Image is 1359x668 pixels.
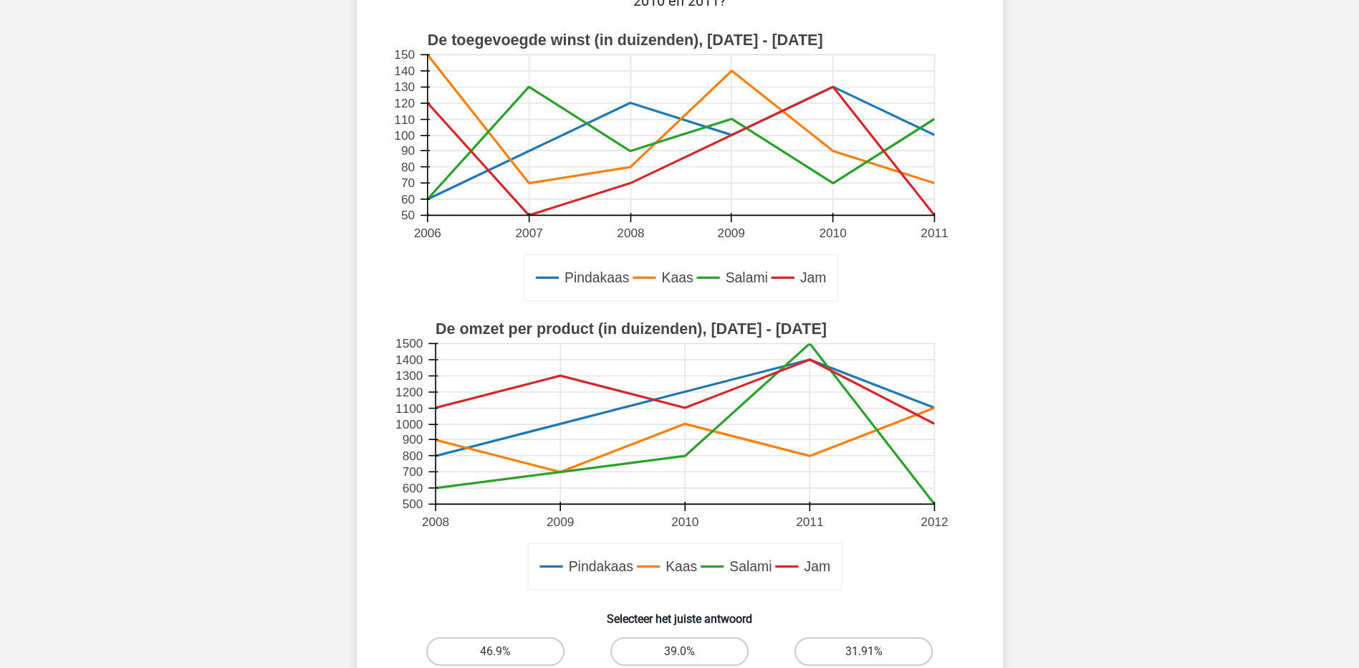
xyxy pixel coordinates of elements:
text: 2011 [796,515,823,529]
text: 900 [402,432,423,447]
text: Kaas [661,270,693,286]
text: Salami [725,270,767,286]
text: 2012 [921,515,948,529]
label: 46.9% [426,637,565,666]
text: 1000 [395,417,423,431]
text: 130 [394,80,415,95]
text: 600 [402,481,423,495]
text: 70 [400,176,414,190]
text: Pindakaas [568,559,633,575]
text: 1100 [395,401,423,416]
text: 140 [394,64,415,78]
text: 100 [394,128,415,143]
text: 1400 [395,353,423,367]
h6: Selecteer het juiste antwoord [380,601,980,626]
text: Pindakaas [565,270,629,286]
text: 700 [402,464,423,479]
text: 1300 [395,369,423,383]
label: 39.0% [610,637,749,666]
text: Kaas [666,559,697,575]
text: De toegevoegde winst (in duizenden), [DATE] - [DATE] [427,32,822,49]
text: 2009 [547,515,574,529]
text: Salami [729,559,772,575]
text: De omzet per product (in duizenden), [DATE] - [DATE] [436,320,827,338]
text: 2006 [413,226,441,240]
text: 2011 [921,226,948,240]
text: 500 [402,497,423,512]
text: 2007 [515,226,542,240]
text: 2009 [717,226,744,240]
text: 110 [394,113,415,127]
text: Jam [804,559,830,575]
text: 90 [400,143,414,158]
text: 2008 [421,515,448,529]
text: 150 [394,48,415,62]
text: 2010 [819,226,846,240]
text: 80 [400,160,414,174]
text: 1200 [395,385,423,399]
text: 800 [402,449,423,463]
label: 31.91% [794,637,933,666]
text: 120 [394,96,415,110]
text: Jam [799,270,826,286]
text: 2008 [617,226,644,240]
text: 2010 [671,515,698,529]
text: 1500 [395,337,423,351]
text: 60 [400,192,414,206]
text: 50 [400,209,414,223]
